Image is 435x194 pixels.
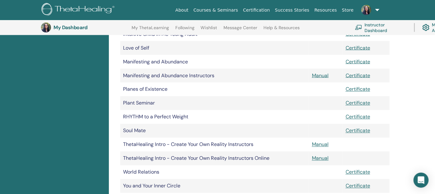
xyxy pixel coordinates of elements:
[120,55,309,69] td: Manifesting and Abundance
[120,69,309,83] td: Manifesting and Abundance Instructors
[173,4,191,16] a: About
[120,83,309,96] td: Planes of Existence
[346,114,370,120] a: Certificate
[355,25,362,30] img: chalkboard-teacher.svg
[120,41,309,55] td: Love of Self
[355,21,407,35] a: Instructor Dashboard
[54,24,116,30] h3: My Dashboard
[273,4,312,16] a: Success Stories
[346,86,370,93] a: Certificate
[120,165,309,179] td: World Relations
[414,173,429,188] div: Open Intercom Messenger
[346,127,370,134] a: Certificate
[422,23,430,33] img: cog.svg
[120,124,309,138] td: Soul Mate
[263,25,300,35] a: Help & Resources
[120,138,309,152] td: ThetaHealing Intro - Create Your Own Reality Instructors
[346,45,370,51] a: Certificate
[346,169,370,175] a: Certificate
[120,152,309,165] td: ThetaHealing Intro - Create Your Own Reality Instructors Online
[201,25,217,35] a: Wishlist
[346,100,370,106] a: Certificate
[346,72,370,79] a: Certificate
[240,4,272,16] a: Certification
[132,25,169,35] a: My ThetaLearning
[42,3,117,17] img: logo.png
[191,4,241,16] a: Courses & Seminars
[312,141,329,148] a: Manual
[346,58,370,65] a: Certificate
[346,183,370,189] a: Certificate
[120,179,309,193] td: You and Your Inner Circle
[175,25,195,35] a: Following
[120,110,309,124] td: RHYTHM to a Perfect Weight
[120,96,309,110] td: Plant Seminar
[312,155,329,162] a: Manual
[340,4,356,16] a: Store
[312,4,340,16] a: Resources
[361,5,371,15] img: default.jpg
[312,72,329,79] a: Manual
[223,25,257,35] a: Message Center
[41,23,51,33] img: default.jpg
